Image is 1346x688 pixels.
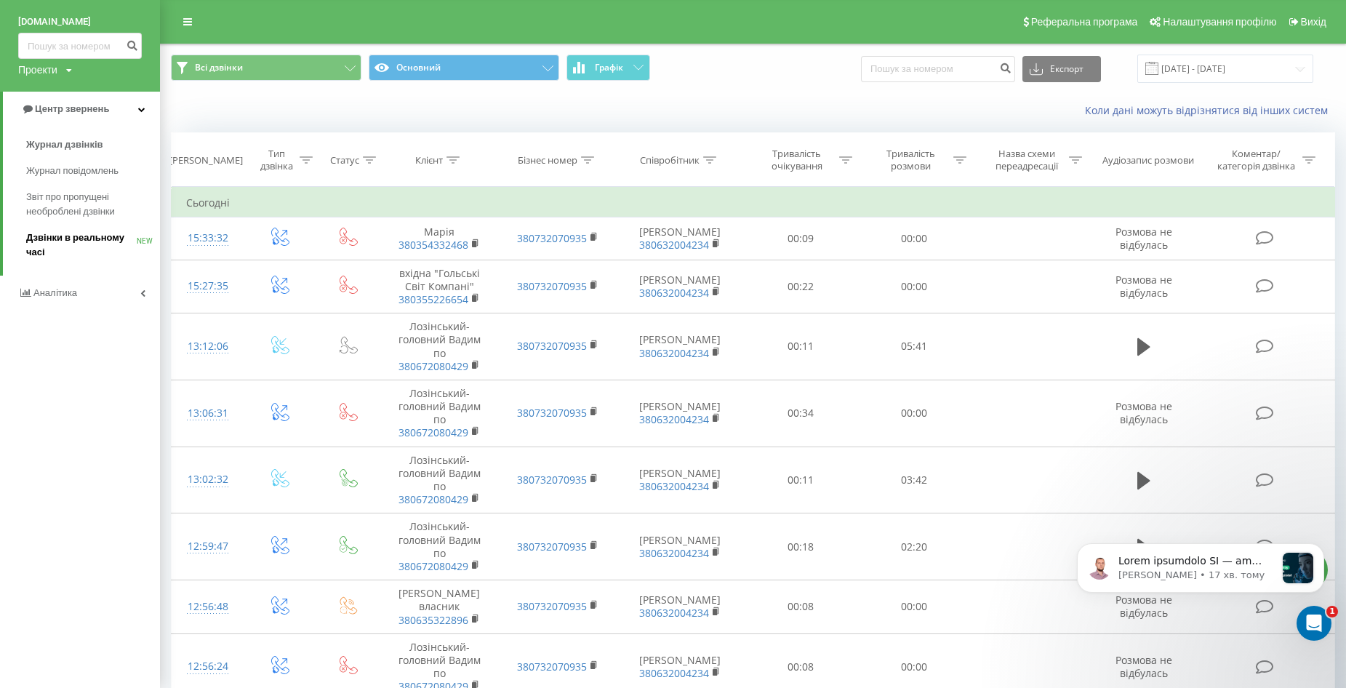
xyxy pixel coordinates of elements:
a: 380732070935 [517,473,587,487]
a: Журнал повідомлень [26,158,160,184]
div: [PERSON_NAME] [169,154,243,167]
span: Розмова не відбулась [1115,653,1172,680]
a: 380732070935 [517,540,587,553]
a: 380672080429 [398,559,468,573]
a: Журнал дзвінків [26,132,160,158]
span: Графік [595,63,623,73]
div: Тривалість розмови [872,148,950,172]
td: 00:18 [744,513,857,580]
input: Пошук за номером [861,56,1015,82]
td: 00:00 [857,380,971,447]
div: Тривалість очікування [758,148,836,172]
span: Розмова не відбулась [1115,399,1172,426]
a: 380732070935 [517,231,587,245]
div: 12:56:48 [186,593,229,621]
td: Лозінський-головний Вадим по [380,313,498,380]
a: 380632004234 [639,666,709,680]
div: 15:33:32 [186,224,229,252]
div: 12:56:24 [186,652,229,681]
span: Дзвінки в реальному часі [26,231,137,260]
div: Співробітник [640,154,700,167]
td: 00:00 [857,260,971,313]
div: Статус [330,154,359,167]
span: Журнал дзвінків [26,137,103,152]
button: Експорт [1022,56,1101,82]
td: [PERSON_NAME] власник [380,580,498,634]
span: Розмова не відбулась [1115,225,1172,252]
div: 13:06:31 [186,399,229,428]
div: Проекти [18,63,57,77]
td: вхідна "Гольські Світ Компані" [380,260,498,313]
span: Всі дзвінки [195,62,243,73]
span: Аналiтика [33,287,77,298]
a: 380632004234 [639,479,709,493]
button: Графік [566,55,650,81]
a: Дзвінки в реальному часіNEW [26,225,160,265]
a: Коли дані можуть відрізнятися вiд інших систем [1085,103,1335,117]
a: 380632004234 [639,606,709,620]
td: [PERSON_NAME] [617,447,744,513]
button: Основний [369,55,559,81]
a: 380672080429 [398,425,468,439]
td: 00:08 [744,580,857,634]
a: 380632004234 [639,238,709,252]
div: Клієнт [415,154,443,167]
td: Лозінський-головний Вадим по [380,380,498,447]
td: [PERSON_NAME] [617,313,744,380]
td: 03:42 [857,447,971,513]
td: [PERSON_NAME] [617,513,744,580]
td: 00:11 [744,313,857,380]
div: Назва схеми переадресації [988,148,1065,172]
iframe: Intercom live chat [1297,606,1331,641]
td: Марія [380,217,498,260]
a: Центр звернень [3,92,160,127]
span: Налаштування профілю [1163,16,1276,28]
span: 1 [1326,606,1338,617]
a: [DOMAIN_NAME] [18,15,142,29]
a: 380672080429 [398,492,468,506]
td: 00:09 [744,217,857,260]
td: 00:11 [744,447,857,513]
a: 380632004234 [639,346,709,360]
td: 00:34 [744,380,857,447]
div: 12:59:47 [186,532,229,561]
td: [PERSON_NAME] [617,217,744,260]
a: 380732070935 [517,279,587,293]
td: 05:41 [857,313,971,380]
a: 380732070935 [517,406,587,420]
input: Пошук за номером [18,33,142,59]
span: Звіт про пропущені необроблені дзвінки [26,190,153,219]
div: Коментар/категорія дзвінка [1214,148,1299,172]
div: Аудіозапис розмови [1102,154,1194,167]
div: Бізнес номер [518,154,577,167]
a: 380732070935 [517,339,587,353]
a: 380632004234 [639,286,709,300]
td: 00:00 [857,580,971,634]
a: 380355226654 [398,292,468,306]
a: 380672080429 [398,359,468,373]
td: 00:00 [857,217,971,260]
a: 380635322896 [398,613,468,627]
span: Журнал повідомлень [26,164,119,178]
td: Сьогодні [172,188,1335,217]
a: 380354332468 [398,238,468,252]
span: Центр звернень [35,103,109,114]
td: Лозінський-головний Вадим по [380,447,498,513]
td: 00:22 [744,260,857,313]
button: Всі дзвінки [171,55,361,81]
a: 380632004234 [639,546,709,560]
td: [PERSON_NAME] [617,380,744,447]
span: Реферальна програма [1031,16,1138,28]
span: Вихід [1301,16,1326,28]
a: 380732070935 [517,660,587,673]
iframe: Intercom notifications повідомлення [1055,514,1346,649]
a: 380632004234 [639,412,709,426]
div: 13:12:06 [186,332,229,361]
a: Звіт про пропущені необроблені дзвінки [26,184,160,225]
td: [PERSON_NAME] [617,260,744,313]
div: 13:02:32 [186,465,229,494]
